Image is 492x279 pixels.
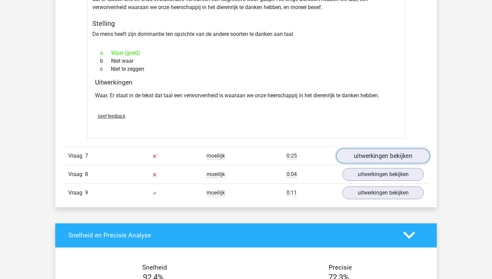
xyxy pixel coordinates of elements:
span: 0:25 [286,153,297,159]
span: Geef feedback [98,114,125,119]
span: 9 [85,189,88,196]
span: c [100,65,111,73]
span: Vraag [68,152,85,160]
span: Vraag [68,189,85,197]
p: Waar. Er staat in de tekst dat taal een verworvenheid is waaraan we onze heerschappij in het dier... [95,92,397,100]
span: 7 [85,153,88,159]
span: Vraag [68,170,85,178]
h4: Snelheid en Precisie Analyse [68,231,393,239]
span: 0:04 [286,171,297,178]
h4: Precisie [254,264,426,271]
h4: Uitwerkingen [95,78,397,86]
div: Niet te zeggen [95,65,397,73]
span: 8 [85,171,88,177]
span: moeilijk [207,171,225,178]
a: uitwerkingen bekijken [342,168,424,181]
h4: Snelheid [68,264,241,271]
div: Niet waar [95,57,397,65]
a: uitwerkingen bekijken [336,149,430,163]
span: moeilijk [207,189,225,196]
a: uitwerkingen bekijken [342,186,424,199]
span: b [100,57,111,65]
span: a [100,49,111,57]
h5: Stelling [92,19,400,27]
span: moeilijk [207,153,225,159]
span: 0:11 [286,189,297,196]
div: Waar (goed) [95,49,397,57]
